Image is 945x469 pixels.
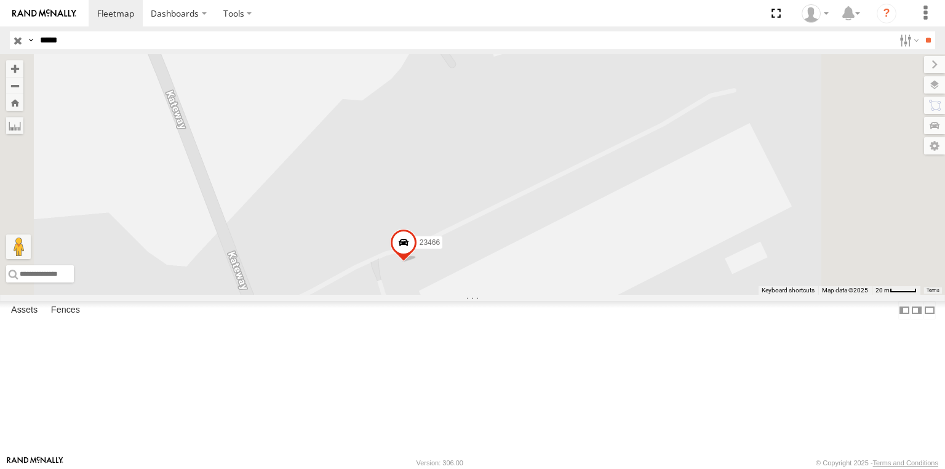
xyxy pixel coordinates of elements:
[45,302,86,319] label: Fences
[911,301,923,319] label: Dock Summary Table to the Right
[873,459,938,467] a: Terms and Conditions
[420,238,440,247] span: 23466
[924,137,945,154] label: Map Settings
[762,286,815,295] button: Keyboard shortcuts
[12,9,76,18] img: rand-logo.svg
[7,457,63,469] a: Visit our Website
[26,31,36,49] label: Search Query
[872,286,920,295] button: Map Scale: 20 m per 40 pixels
[6,60,23,77] button: Zoom in
[875,287,890,294] span: 20 m
[6,235,31,259] button: Drag Pegman onto the map to open Street View
[898,301,911,319] label: Dock Summary Table to the Left
[6,117,23,134] label: Measure
[923,301,936,319] label: Hide Summary Table
[895,31,921,49] label: Search Filter Options
[6,77,23,94] button: Zoom out
[5,302,44,319] label: Assets
[417,459,463,467] div: Version: 306.00
[877,4,896,23] i: ?
[797,4,833,23] div: Sardor Khadjimedov
[6,94,23,111] button: Zoom Home
[822,287,868,294] span: Map data ©2025
[927,288,939,293] a: Terms (opens in new tab)
[816,459,938,467] div: © Copyright 2025 -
